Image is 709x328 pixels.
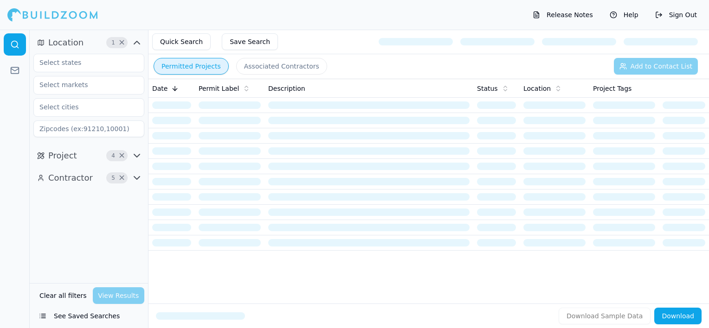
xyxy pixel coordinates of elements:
[33,308,144,324] button: See Saved Searches
[33,120,144,137] input: Zipcodes (ex:91210,10001)
[118,176,125,180] span: Clear Contractor filters
[654,308,702,324] button: Download
[152,84,168,93] span: Date
[34,76,132,93] input: Select markets
[651,7,702,22] button: Sign Out
[109,173,118,183] span: 5
[33,35,144,50] button: Location1Clear Location filters
[109,38,118,47] span: 1
[33,148,144,163] button: Project4Clear Project filters
[523,84,551,93] span: Location
[199,84,239,93] span: Permit Label
[109,151,118,160] span: 4
[48,149,77,162] span: Project
[528,7,598,22] button: Release Notes
[154,58,229,75] button: Permitted Projects
[222,33,278,50] button: Save Search
[152,33,211,50] button: Quick Search
[34,99,132,115] input: Select cities
[268,84,305,93] span: Description
[118,40,125,45] span: Clear Location filters
[37,287,89,304] button: Clear all filters
[477,84,498,93] span: Status
[605,7,643,22] button: Help
[33,170,144,185] button: Contractor5Clear Contractor filters
[593,84,632,93] span: Project Tags
[118,153,125,158] span: Clear Project filters
[48,36,84,49] span: Location
[34,54,132,71] input: Select states
[236,58,327,75] button: Associated Contractors
[48,171,93,184] span: Contractor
